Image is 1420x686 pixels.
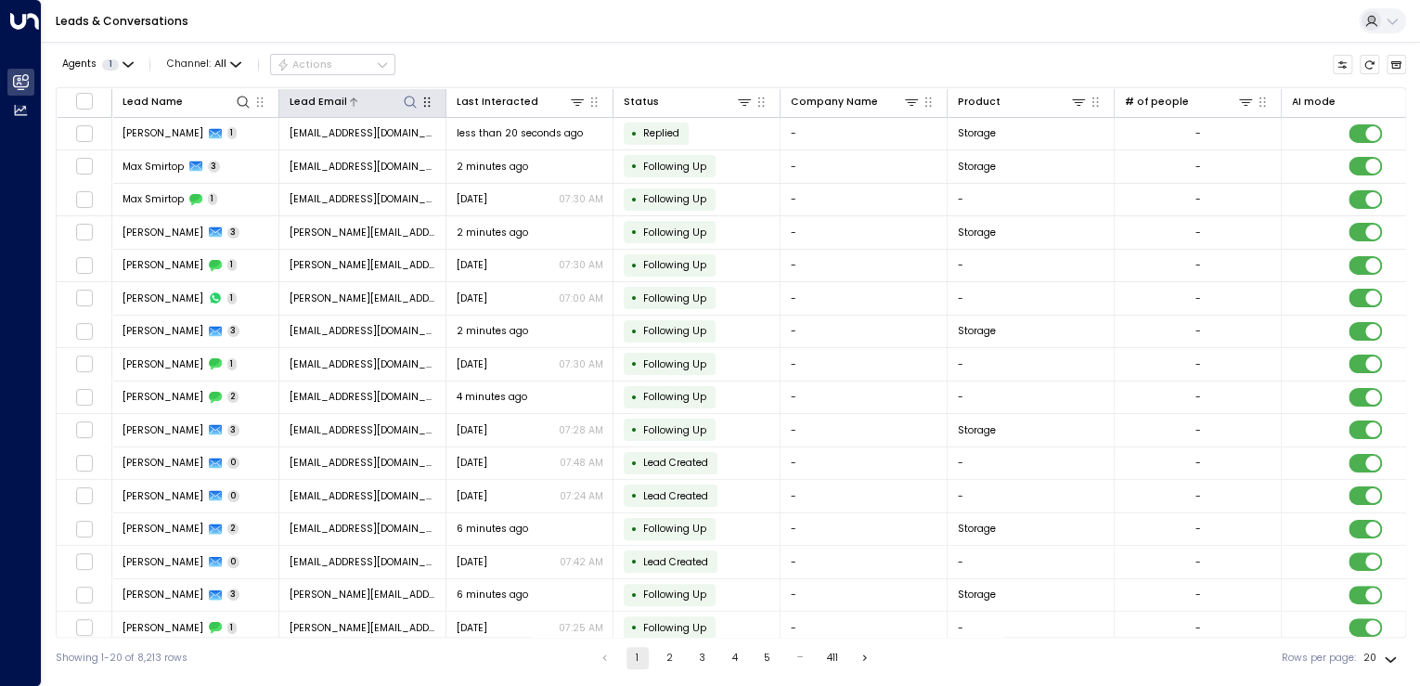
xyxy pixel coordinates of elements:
[643,258,706,272] span: Following Up
[75,619,93,637] span: Toggle select row
[643,390,706,404] span: Following Up
[290,522,436,536] span: Sohailimran75@yahoo.co.uk
[75,586,93,603] span: Toggle select row
[227,292,238,304] span: 1
[75,356,93,373] span: Toggle select row
[290,160,436,174] span: maxeysmirtoprv2o@hotmail.com
[781,118,948,150] td: -
[1333,55,1353,75] button: Customize
[56,55,138,74] button: Agents1
[631,122,638,146] div: •
[631,253,638,278] div: •
[756,647,779,669] button: Go to page 5
[227,391,239,403] span: 2
[290,291,436,305] span: bob@hob.com
[791,93,921,110] div: Company Name
[208,193,218,205] span: 1
[75,92,93,110] span: Toggle select all
[958,226,996,239] span: Storage
[559,621,603,635] p: 07:25 AM
[227,325,240,337] span: 3
[1195,126,1201,140] div: -
[1195,456,1201,470] div: -
[560,456,603,470] p: 07:48 AM
[948,184,1115,216] td: -
[457,160,528,174] span: 2 minutes ago
[643,456,708,470] span: Lead Created
[781,612,948,644] td: -
[227,556,240,568] span: 0
[123,192,184,206] span: Max Smirtop
[227,589,240,601] span: 3
[227,227,240,239] span: 3
[643,555,708,569] span: Lead Created
[631,220,638,244] div: •
[624,93,754,110] div: Status
[227,358,238,370] span: 1
[821,647,844,669] button: Go to page 411
[643,324,706,338] span: Following Up
[1195,160,1201,174] div: -
[457,93,587,110] div: Last Interacted
[724,647,746,669] button: Go to page 4
[123,94,183,110] div: Lead Name
[75,190,93,208] span: Toggle select row
[227,490,240,502] span: 0
[958,93,1088,110] div: Product
[631,517,638,541] div: •
[1292,94,1336,110] div: AI mode
[123,489,203,503] span: Amrit Sangra
[781,250,948,282] td: -
[290,324,436,338] span: Sbsheraz83@gmail.com
[948,546,1115,578] td: -
[290,126,436,140] span: keziah96@icloud.com
[781,546,948,578] td: -
[631,451,638,475] div: •
[75,224,93,241] span: Toggle select row
[958,588,996,602] span: Storage
[227,259,238,271] span: 1
[631,484,638,508] div: •
[290,423,436,437] span: amritsangra81@googlemail.com
[123,390,203,404] span: Amrit Sangra
[781,216,948,249] td: -
[1195,555,1201,569] div: -
[457,423,487,437] span: Aug 15, 2025
[227,457,240,469] span: 0
[1282,651,1356,666] label: Rows per page:
[457,390,527,404] span: 4 minutes ago
[643,126,679,140] span: Replied
[948,480,1115,512] td: -
[161,55,247,74] button: Channel:All
[457,258,487,272] span: Aug 15, 2025
[123,555,203,569] span: Sohail Imran
[631,352,638,376] div: •
[75,421,93,439] span: Toggle select row
[1360,55,1380,75] span: Refresh
[75,487,93,505] span: Toggle select row
[75,553,93,571] span: Toggle select row
[123,126,203,140] span: Keziah Darbah
[958,324,996,338] span: Storage
[56,13,188,29] a: Leads & Conversations
[781,579,948,612] td: -
[559,423,603,437] p: 07:28 AM
[123,522,203,536] span: Sohail Imran
[691,647,714,669] button: Go to page 3
[958,126,996,140] span: Storage
[457,94,538,110] div: Last Interacted
[781,447,948,480] td: -
[781,184,948,216] td: -
[457,291,487,305] span: Jul 10, 2025
[457,192,487,206] span: Aug 15, 2025
[457,456,487,470] span: Aug 11, 2025
[277,58,333,71] div: Actions
[624,94,659,110] div: Status
[948,612,1115,644] td: -
[781,348,948,381] td: -
[123,456,203,470] span: Amrit Sangra
[631,154,638,178] div: •
[123,291,203,305] span: Bob Hob
[1195,226,1201,239] div: -
[457,357,487,371] span: Aug 15, 2025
